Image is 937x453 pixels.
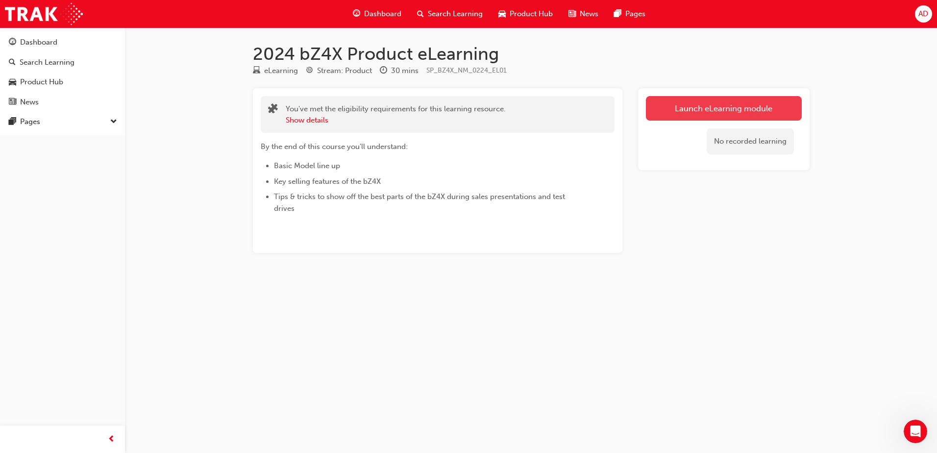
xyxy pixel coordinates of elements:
[274,161,340,170] span: Basic Model line up
[253,65,298,77] div: Type
[5,3,83,25] img: Trak
[561,4,606,24] a: news-iconNews
[253,43,810,65] h1: 2024 bZ4X Product eLearning
[110,116,117,128] span: down-icon
[606,4,653,24] a: pages-iconPages
[345,4,409,24] a: guage-iconDashboard
[108,433,115,446] span: prev-icon
[20,97,39,108] div: News
[317,65,372,76] div: Stream: Product
[4,33,121,51] a: Dashboard
[9,98,16,107] span: news-icon
[380,65,419,77] div: Duration
[4,53,121,72] a: Search Learning
[9,78,16,87] span: car-icon
[9,38,16,47] span: guage-icon
[918,8,928,20] span: AD
[428,8,483,20] span: Search Learning
[4,31,121,113] button: DashboardSearch LearningProduct HubNews
[915,5,932,23] button: AD
[510,8,553,20] span: Product Hub
[286,103,506,126] div: You've met the eligibility requirements for this learning resource.
[274,192,567,213] span: Tips & tricks to show off the best parts of the bZ4X during sales presentations and test drives
[306,67,313,75] span: target-icon
[306,65,372,77] div: Stream
[568,8,576,20] span: news-icon
[380,67,387,75] span: clock-icon
[4,73,121,91] a: Product Hub
[20,76,63,88] div: Product Hub
[391,65,419,76] div: 30 mins
[4,93,121,111] a: News
[4,113,121,131] button: Pages
[491,4,561,24] a: car-iconProduct Hub
[417,8,424,20] span: search-icon
[9,118,16,126] span: pages-icon
[426,66,507,75] span: Learning resource code
[261,142,408,151] span: By the end of this course you'll understand:
[498,8,506,20] span: car-icon
[268,104,278,116] span: puzzle-icon
[286,115,328,126] button: Show details
[20,116,40,127] div: Pages
[353,8,360,20] span: guage-icon
[625,8,645,20] span: Pages
[904,420,927,443] iframe: Intercom live chat
[614,8,621,20] span: pages-icon
[20,37,57,48] div: Dashboard
[264,65,298,76] div: eLearning
[364,8,401,20] span: Dashboard
[409,4,491,24] a: search-iconSearch Learning
[646,96,802,121] a: Launch eLearning module
[253,67,260,75] span: learningResourceType_ELEARNING-icon
[9,58,16,67] span: search-icon
[707,128,794,154] div: No recorded learning
[20,57,74,68] div: Search Learning
[274,177,381,186] span: Key selling features of the bZ4X
[580,8,598,20] span: News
